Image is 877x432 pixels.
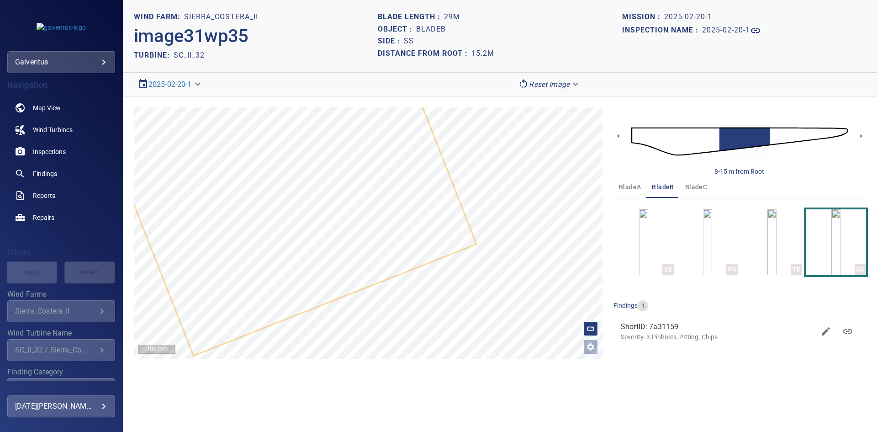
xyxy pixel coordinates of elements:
div: Sierra_Costera_II [15,307,96,315]
button: TE [741,209,802,275]
div: Reset Image [514,76,584,92]
a: findings noActive [7,163,115,185]
div: TE [791,264,802,275]
div: 2025-02-20-1 [134,76,206,92]
h1: Inspection name : [622,26,702,35]
h1: 15.2m [471,49,494,58]
div: galventus [15,55,107,69]
h1: WIND FARM: [134,13,184,21]
span: findings [613,302,638,309]
span: Wind Turbines [33,125,73,134]
h1: 29m [444,13,460,21]
div: PS [726,264,738,275]
h1: Object : [378,25,416,34]
button: SS [806,209,866,275]
span: ShortID: 7a31159 [621,321,815,332]
h1: 2025-02-20-1 [702,26,750,35]
div: Finding Category [7,378,115,400]
span: Findings [33,169,57,178]
h2: image31wp35 [134,25,248,47]
h1: Mission : [622,13,664,21]
div: galventus [7,51,115,73]
div: SC_II_32 / Sierra_Costera_II [15,346,96,354]
h1: 2025-02-20-1 [664,13,712,21]
span: Map View [33,103,61,112]
h1: Blade length : [378,13,444,21]
div: 8-15 m from Root [714,167,764,176]
a: reports noActive [7,185,115,207]
span: bladeB [652,181,674,193]
a: PS [703,209,712,275]
a: inspections noActive [7,141,115,163]
a: 2025-02-20-1 [702,25,761,36]
a: windturbines noActive [7,119,115,141]
label: Finding Category [7,368,115,376]
p: Severity: 3 Pinholes, Pitting, Chips [621,332,815,341]
h4: Filters [7,248,115,257]
h1: Sierra_Costera_II [184,13,258,21]
img: d [631,115,848,168]
span: bladeA [619,181,641,193]
a: 2025-02-20-1 [148,80,192,89]
div: Wind Turbine Name [7,339,115,361]
span: 1 [638,302,648,310]
h2: TURBINE: [134,51,174,59]
a: LE [639,209,648,275]
div: [DATE][PERSON_NAME] [15,399,107,414]
label: Wind Turbine Name [7,330,115,337]
a: SS [831,209,840,275]
label: Wind Farms [7,291,115,298]
button: LE [613,209,674,275]
img: galventus-logo [37,23,86,32]
a: repairs noActive [7,207,115,229]
h1: SS [404,37,414,46]
div: Wind Farms [7,300,115,322]
button: PS [677,209,738,275]
h2: SC_II_32 [174,51,205,59]
span: Repairs [33,213,54,222]
div: SS [855,264,866,275]
h1: Distance from root : [378,49,471,58]
a: TE [767,209,777,275]
span: Inspections [33,147,66,156]
span: Reports [33,191,55,200]
a: map noActive [7,97,115,119]
h1: Side : [378,37,404,46]
div: LE [662,264,674,275]
h1: bladeB [416,25,446,34]
em: Reset Image [529,80,570,89]
button: Open image filters and tagging options [583,340,598,354]
h4: Navigation [7,80,115,90]
span: bladeC [685,181,707,193]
